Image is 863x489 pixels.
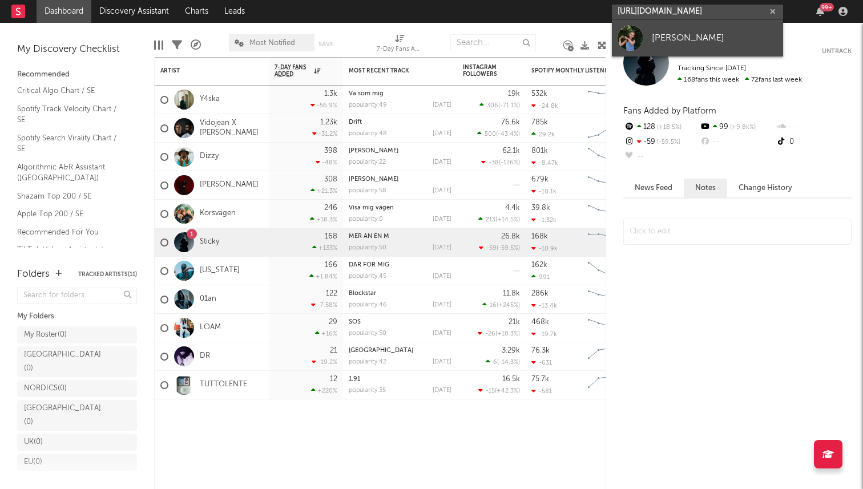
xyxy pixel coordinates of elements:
[349,188,386,194] div: popularity: 58
[497,331,518,337] span: +10.3 %
[17,208,126,220] a: Apple Top 200 / SE
[200,351,210,361] a: DR
[531,261,547,269] div: 162k
[655,124,681,131] span: +18.5 %
[325,233,337,240] div: 168
[498,245,518,252] span: -59.5 %
[349,148,451,154] div: Juri Han
[349,119,451,126] div: Drift
[200,237,219,247] a: Sticky
[349,376,451,382] div: 1.91
[531,290,549,297] div: 286k
[349,131,387,137] div: popularity: 48
[349,359,386,365] div: popularity: 42
[200,209,236,219] a: Korsvägen
[17,380,137,397] a: NORDICS(0)
[433,273,451,280] div: [DATE]
[501,233,520,240] div: 26.8k
[485,331,495,337] span: -26
[531,119,548,126] div: 785k
[531,318,549,326] div: 468k
[249,39,295,47] span: Most Notified
[316,159,337,166] div: -48 %
[502,347,520,354] div: 3.29k
[349,216,383,223] div: popularity: 0
[311,387,337,394] div: +220 %
[583,86,634,114] svg: Chart title
[24,435,43,449] div: UK ( 0 )
[531,375,549,383] div: 75.7k
[17,346,137,377] a: [GEOGRAPHIC_DATA](0)
[349,302,387,308] div: popularity: 46
[820,3,834,11] div: 99 +
[172,29,182,62] div: Filters
[498,302,518,309] span: +245 %
[326,290,337,297] div: 122
[324,204,337,212] div: 246
[349,159,386,165] div: popularity: 22
[312,130,337,138] div: -31.2 %
[477,130,520,138] div: ( )
[531,216,556,224] div: -1.32k
[349,205,394,211] a: Visa mig vägen
[433,131,451,137] div: [DATE]
[502,375,520,383] div: 16.5k
[493,359,497,366] span: 6
[583,314,634,342] svg: Chart title
[200,152,219,161] a: Dizzy
[612,5,783,19] input: Search for artists
[822,46,852,57] button: Untrack
[200,180,259,190] a: [PERSON_NAME]
[310,102,337,109] div: -56.9 %
[481,159,520,166] div: ( )
[583,200,634,228] svg: Chart title
[200,380,247,390] a: TUTTOLENTE
[17,68,137,82] div: Recommended
[349,119,362,126] a: Drift
[309,273,337,280] div: +1.84 %
[349,67,434,74] div: Most Recent Track
[531,147,548,155] div: 801k
[349,176,451,183] div: Sista Gång
[478,387,520,394] div: ( )
[433,102,451,108] div: [DATE]
[486,388,495,394] span: -15
[482,301,520,309] div: ( )
[684,179,727,197] button: Notes
[24,382,67,395] div: NORDICS ( 0 )
[776,135,852,149] div: 0
[200,119,263,138] a: Vidojean X [PERSON_NAME]
[531,330,557,338] div: -19.7k
[160,67,246,74] div: Artist
[17,244,126,267] a: TikTok Videos Assistant / [GEOGRAPHIC_DATA]
[17,84,126,97] a: Critical Algo Chart / SE
[17,103,126,126] a: Spotify Track Velocity Chart / SE
[531,204,550,212] div: 39.8k
[531,131,555,138] div: 29.2k
[623,179,684,197] button: News Feed
[324,176,337,183] div: 308
[499,359,518,366] span: -14.3 %
[583,257,634,285] svg: Chart title
[349,319,451,325] div: SOS
[531,188,556,195] div: -10.1k
[433,387,451,394] div: [DATE]
[349,387,386,394] div: popularity: 35
[310,216,337,223] div: +18.3 %
[312,358,337,366] div: -19.2 %
[324,90,337,98] div: 1.3k
[501,119,520,126] div: 76.6k
[17,268,50,281] div: Folders
[330,347,337,354] div: 21
[349,91,451,97] div: Va som mig
[531,176,549,183] div: 679k
[349,273,386,280] div: popularity: 45
[678,76,802,83] span: 72 fans last week
[433,188,451,194] div: [DATE]
[776,120,852,135] div: --
[349,262,451,268] div: DÄR FÖR MIG
[497,388,518,394] span: +42.3 %
[727,179,804,197] button: Change History
[699,120,775,135] div: 99
[349,176,398,183] a: [PERSON_NAME]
